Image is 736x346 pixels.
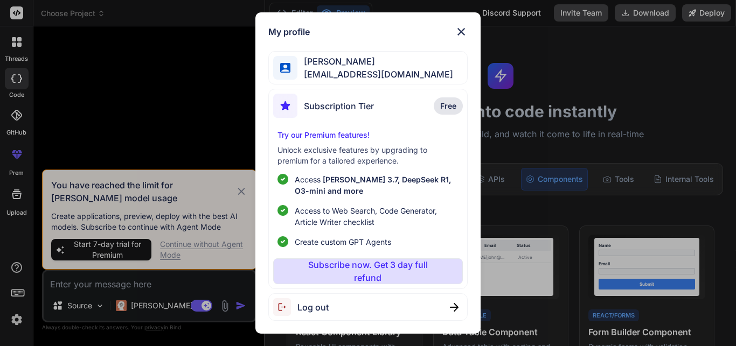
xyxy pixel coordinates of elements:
span: Access to Web Search, Code Generator, Article Writer checklist [295,205,458,228]
img: profile [280,63,290,73]
p: Access [295,174,458,196]
span: [EMAIL_ADDRESS][DOMAIN_NAME] [297,68,453,81]
span: [PERSON_NAME] [297,55,453,68]
img: logout [273,298,297,316]
img: close [455,25,468,38]
span: Subscription Tier [304,100,374,112]
img: checklist [277,236,288,247]
span: [PERSON_NAME] 3.7, DeepSeek R1, O3-mini and more [295,175,451,195]
p: Unlock exclusive features by upgrading to premium for a tailored experience. [277,145,458,166]
img: close [450,303,459,312]
p: Subscribe now. Get 3 day full refund [294,258,441,284]
span: Free [440,101,456,111]
img: subscription [273,94,297,118]
span: Log out [297,301,329,314]
h1: My profile [268,25,310,38]
span: Create custom GPT Agents [295,236,391,248]
img: checklist [277,205,288,216]
img: checklist [277,174,288,185]
p: Try our Premium features! [277,130,458,140]
button: Subscribe now. Get 3 day full refund [273,258,462,284]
